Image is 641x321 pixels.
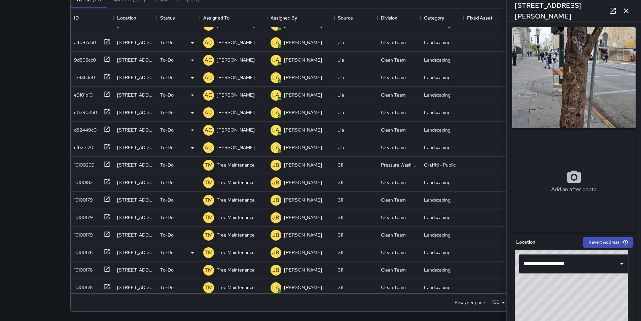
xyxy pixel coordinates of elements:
p: [PERSON_NAME] [284,144,322,151]
p: [PERSON_NAME] [217,127,255,133]
p: LA [272,56,279,64]
p: TM [205,214,213,222]
p: [PERSON_NAME] [284,179,322,186]
div: Landscaping [424,266,451,273]
p: Tree Maintenance [217,231,255,238]
p: [PERSON_NAME] [284,109,322,116]
p: AO [205,144,213,152]
p: To-Do [160,57,174,63]
p: Tree Maintenance [217,249,255,256]
div: cfb2e170 [71,141,93,151]
div: 311 [338,197,343,203]
div: Graffiti - Public [424,162,456,168]
p: JB [272,266,279,274]
div: 311 [338,179,343,186]
div: 10100178 [71,281,93,291]
p: LA [272,126,279,134]
div: 380 Fulton Street [117,74,153,81]
p: LA [272,284,279,292]
div: 10100179 [71,229,93,238]
div: Landscaping [424,127,451,133]
div: Division [381,8,397,27]
p: TM [205,179,213,187]
p: LA [272,144,279,152]
div: Landscaping [424,144,451,151]
p: [PERSON_NAME] [284,214,322,221]
div: 321-325 Fulton Street [117,144,153,151]
div: Landscaping [424,231,451,238]
div: Location [117,8,136,27]
div: e9101b10 [71,89,93,98]
div: Jia [338,127,344,133]
p: TM [205,196,213,204]
div: 20 12th Street [117,179,153,186]
div: Clean Team [381,57,406,63]
p: Tree Maintenance [217,197,255,203]
div: e0790250 [71,106,97,116]
div: Clean Team [381,266,406,273]
div: Jia [338,144,344,151]
div: 135 Van Ness Avenue [117,197,153,203]
div: Landscaping [424,109,451,116]
div: 501 Van Ness Avenue [117,249,153,256]
p: TM [205,231,213,239]
div: Jia [338,39,344,46]
p: AO [205,39,213,47]
div: Clean Team [381,231,406,238]
p: AO [205,56,213,64]
p: Tree Maintenance [217,266,255,273]
div: Jia [338,57,344,63]
p: To-Do [160,92,174,98]
div: Clean Team [381,39,406,46]
p: Rows per page: [455,299,487,306]
div: Jia [338,74,344,81]
p: [PERSON_NAME] [284,39,322,46]
div: 66 Grove Street [117,162,153,168]
div: Location [114,8,157,27]
div: Jia [338,109,344,116]
p: [PERSON_NAME] [284,92,322,98]
div: Fixed Asset [467,8,493,27]
p: AO [205,91,213,99]
div: 10100179 [71,211,93,221]
div: 321-325 Fulton Street [117,92,153,98]
div: 10100209 [71,159,95,168]
p: To-Do [160,249,174,256]
div: Clean Team [381,284,406,291]
p: To-Do [160,231,174,238]
div: Clean Team [381,249,406,256]
p: To-Do [160,266,174,273]
div: Status [157,8,200,27]
div: Status [160,8,175,27]
p: Tree Maintenance [217,162,255,168]
p: JB [272,249,279,257]
p: [PERSON_NAME] [284,197,322,203]
div: Landscaping [424,284,451,291]
div: 10100182 [71,176,93,186]
div: 311 [338,266,343,273]
p: Tree Maintenance [217,179,255,186]
div: Source [338,8,353,27]
div: 321-325 Fulton Street [117,109,153,116]
p: JB [272,161,279,169]
div: 345 Franklin Street [117,57,153,63]
p: [PERSON_NAME] [217,92,255,98]
div: Assigned To [203,8,229,27]
div: Assigned By [271,8,297,27]
p: AO [205,126,213,134]
p: [PERSON_NAME] [284,284,322,291]
div: a4087c50 [71,36,96,46]
p: [PERSON_NAME] [217,144,255,151]
p: LA [272,109,279,117]
div: Pressure Washing [381,162,417,168]
div: 311 [338,231,343,238]
div: 270 Ivy Street [117,284,153,291]
div: Clean Team [381,127,406,133]
p: To-Do [160,162,174,168]
div: 311 [338,162,343,168]
p: [PERSON_NAME] [284,127,322,133]
p: AO [205,74,213,82]
div: 345 Franklin Street [117,39,153,46]
p: LA [272,91,279,99]
div: 311 [338,284,343,291]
